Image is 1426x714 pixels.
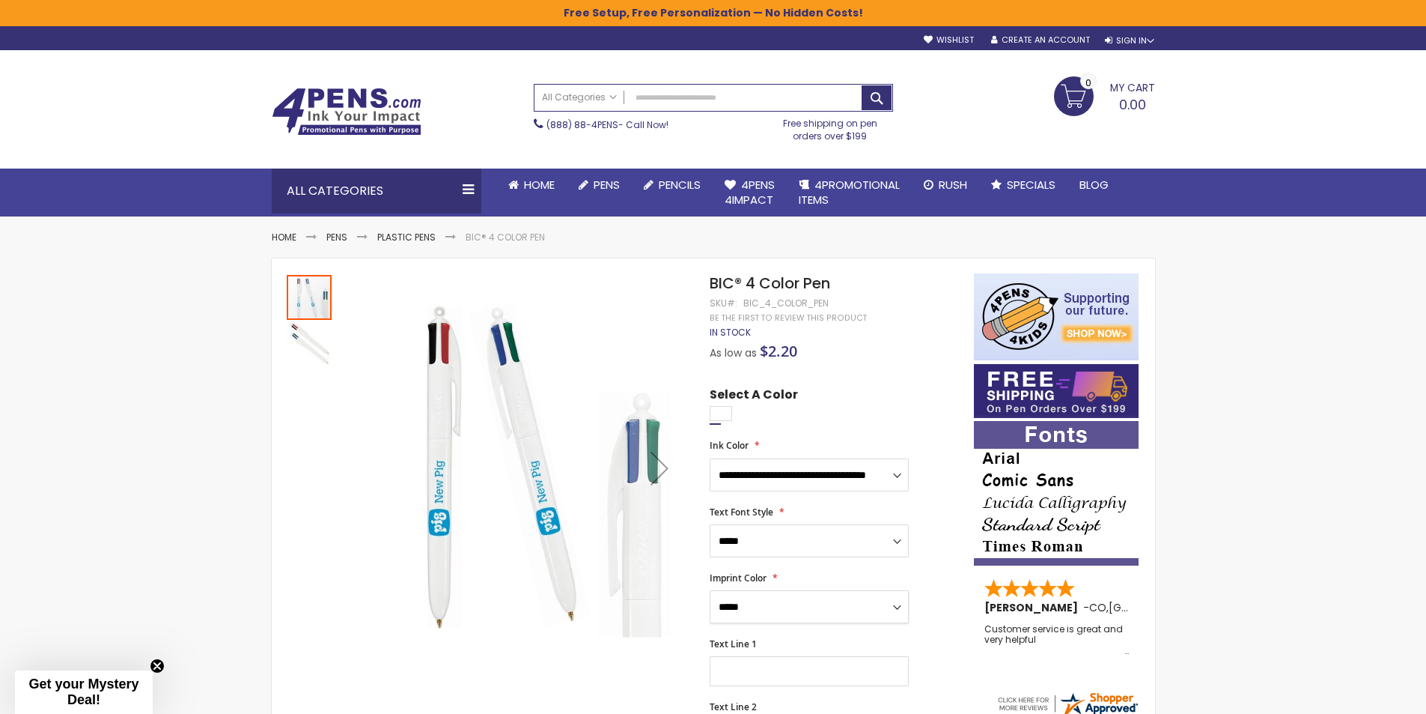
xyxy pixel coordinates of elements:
[710,345,757,360] span: As low as
[979,169,1067,202] a: Specials
[939,177,967,193] span: Rush
[1054,76,1155,114] a: 0.00 0
[710,312,867,324] a: Be the first to review this product
[287,273,333,320] div: BIC® 4 Color Pen
[743,297,829,309] div: bic_4_color_pen
[466,232,545,243] li: BIC® 4 Color Pen
[984,624,1130,656] div: Customer service is great and very helpful
[1083,600,1219,615] span: - ,
[974,273,1139,360] img: 4pens 4 kids
[710,572,767,584] span: Imprint Color
[348,295,690,638] img: BIC® 4 Color Pen
[524,177,555,193] span: Home
[272,88,421,136] img: 4Pens Custom Pens and Promotional Products
[710,297,737,309] strong: SKU
[799,177,900,208] span: 4PROMOTIONAL ITEMS
[546,118,618,131] a: (888) 88-4PENS
[28,677,138,707] span: Get your Mystery Deal!
[632,169,713,202] a: Pencils
[496,169,567,202] a: Home
[534,85,624,109] a: All Categories
[710,326,751,339] span: In stock
[710,273,830,294] span: BIC® 4 Color Pen
[710,701,757,713] span: Text Line 2
[287,320,332,366] div: BIC® 4 Color Pen
[630,273,689,662] div: Next
[1007,177,1055,193] span: Specials
[1085,76,1091,90] span: 0
[150,659,165,674] button: Close teaser
[15,671,153,714] div: Get your Mystery Deal!Close teaser
[991,34,1090,46] a: Create an Account
[974,421,1139,566] img: font-personalization-examples
[377,231,436,243] a: Plastic Pens
[710,638,757,650] span: Text Line 1
[272,169,481,214] div: All Categories
[567,169,632,202] a: Pens
[542,91,617,103] span: All Categories
[1119,95,1146,114] span: 0.00
[760,341,797,361] span: $2.20
[984,600,1083,615] span: [PERSON_NAME]
[710,506,773,518] span: Text Font Style
[713,169,787,217] a: 4Pens4impact
[787,169,912,217] a: 4PROMOTIONALITEMS
[546,118,668,131] span: - Call Now!
[287,321,332,366] img: BIC® 4 Color Pen
[974,364,1139,418] img: Free shipping on orders over $199
[710,387,798,407] span: Select A Color
[725,177,775,208] span: 4Pens 4impact
[767,112,893,142] div: Free shipping on pen orders over $199
[912,169,979,202] a: Rush
[924,34,974,46] a: Wishlist
[1079,177,1109,193] span: Blog
[594,177,620,193] span: Pens
[710,327,751,339] div: Availability
[710,439,749,452] span: Ink Color
[1067,169,1121,202] a: Blog
[659,177,701,193] span: Pencils
[1105,35,1154,46] div: Sign In
[272,231,296,243] a: Home
[326,231,347,243] a: Pens
[710,406,732,421] div: White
